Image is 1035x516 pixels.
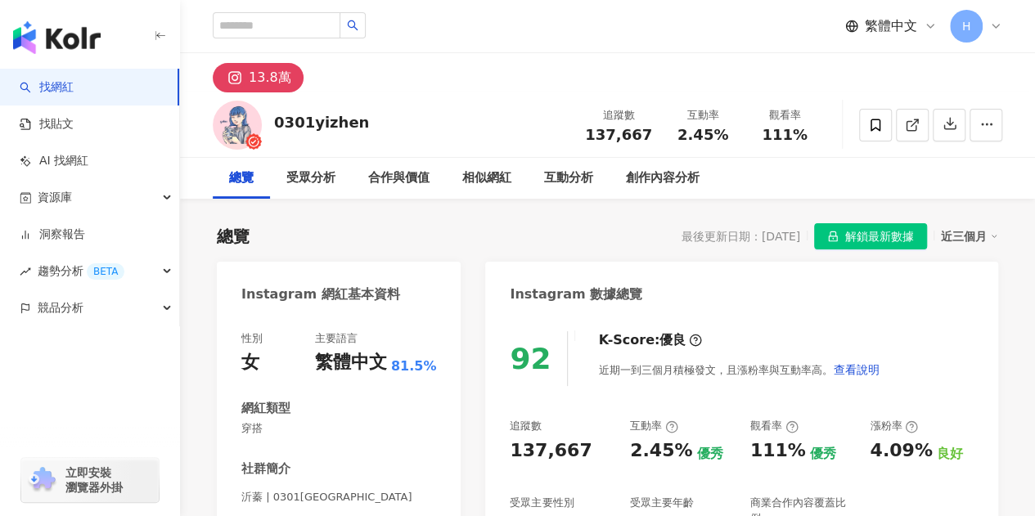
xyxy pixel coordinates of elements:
[750,438,806,464] div: 111%
[13,21,101,54] img: logo
[20,153,88,169] a: AI 找網紅
[241,421,436,436] span: 穿搭
[241,350,259,375] div: 女
[677,127,728,143] span: 2.45%
[315,350,387,375] div: 繁體中文
[630,496,694,510] div: 受眾主要年齡
[241,460,290,478] div: 社群簡介
[630,419,678,433] div: 互動率
[585,107,652,123] div: 追蹤數
[510,496,574,510] div: 受眾主要性別
[962,17,971,35] span: H
[672,107,734,123] div: 互動率
[754,107,816,123] div: 觀看率
[682,230,800,243] div: 最後更新日期：[DATE]
[626,168,700,188] div: 創作內容分析
[832,353,880,386] button: 查看說明
[20,116,74,132] a: 找貼文
[26,467,58,493] img: chrome extension
[213,63,304,92] button: 13.8萬
[827,231,839,242] span: lock
[241,331,263,346] div: 性別
[659,331,686,349] div: 優良
[598,353,880,386] div: 近期一到三個月積極發文，且漲粉率與互動率高。
[20,266,31,277] span: rise
[241,285,400,303] div: Instagram 網紅基本資料
[810,445,836,463] div: 優秀
[750,419,799,433] div: 觀看率
[391,357,437,375] span: 81.5%
[38,253,124,289] span: 趨勢分析
[510,342,551,375] div: 92
[937,445,963,463] div: 良好
[315,331,358,346] div: 主要語言
[21,458,159,502] a: chrome extension立即安裝 瀏覽器外掛
[544,168,593,188] div: 互動分析
[870,419,918,433] div: 漲粉率
[213,101,262,150] img: KOL Avatar
[87,263,124,280] div: BETA
[274,112,369,132] div: 0301yizhen
[833,363,879,376] span: 查看說明
[762,127,808,143] span: 111%
[814,223,927,249] button: 解鎖最新數據
[510,285,642,303] div: Instagram 數據總覽
[20,79,74,96] a: search找網紅
[241,400,290,417] div: 網紅類型
[38,179,72,216] span: 資源庫
[229,168,254,188] div: 總覽
[870,438,932,464] div: 4.09%
[585,126,652,143] span: 137,667
[217,225,250,248] div: 總覽
[630,438,692,464] div: 2.45%
[941,226,998,247] div: 近三個月
[38,289,83,326] span: 競品分析
[20,227,85,243] a: 洞察報告
[286,168,335,188] div: 受眾分析
[510,419,542,433] div: 追蹤數
[462,168,511,188] div: 相似網紅
[510,438,592,464] div: 137,667
[347,20,358,31] span: search
[598,331,702,349] div: K-Score :
[241,490,436,505] span: 沂蓁 | 0301[GEOGRAPHIC_DATA]
[845,224,914,250] span: 解鎖最新數據
[696,445,722,463] div: 優秀
[65,465,123,495] span: 立即安裝 瀏覽器外掛
[865,17,917,35] span: 繁體中文
[368,168,430,188] div: 合作與價值
[249,66,291,89] div: 13.8萬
